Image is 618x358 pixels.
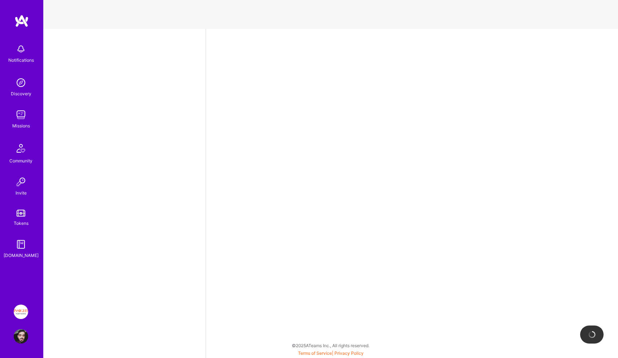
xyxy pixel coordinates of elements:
img: bell [14,42,28,56]
a: Privacy Policy [334,350,364,356]
a: Terms of Service [298,350,332,356]
img: teamwork [14,108,28,122]
div: Notifications [8,56,34,64]
img: guide book [14,237,28,252]
div: Community [9,157,32,165]
div: Discovery [11,90,31,97]
img: loading [588,331,595,338]
img: tokens [17,210,25,217]
span: | [298,350,364,356]
img: logo [14,14,29,27]
a: User Avatar [12,329,30,344]
img: User Avatar [14,329,28,344]
div: Tokens [14,219,29,227]
div: © 2025 ATeams Inc., All rights reserved. [43,336,618,354]
img: Insight Partners: Data & AI - Sourcing [14,305,28,319]
a: Insight Partners: Data & AI - Sourcing [12,305,30,319]
img: Invite [14,175,28,189]
div: [DOMAIN_NAME] [4,252,39,259]
div: Missions [12,122,30,130]
img: discovery [14,75,28,90]
div: Invite [16,189,27,197]
img: Community [12,140,30,157]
